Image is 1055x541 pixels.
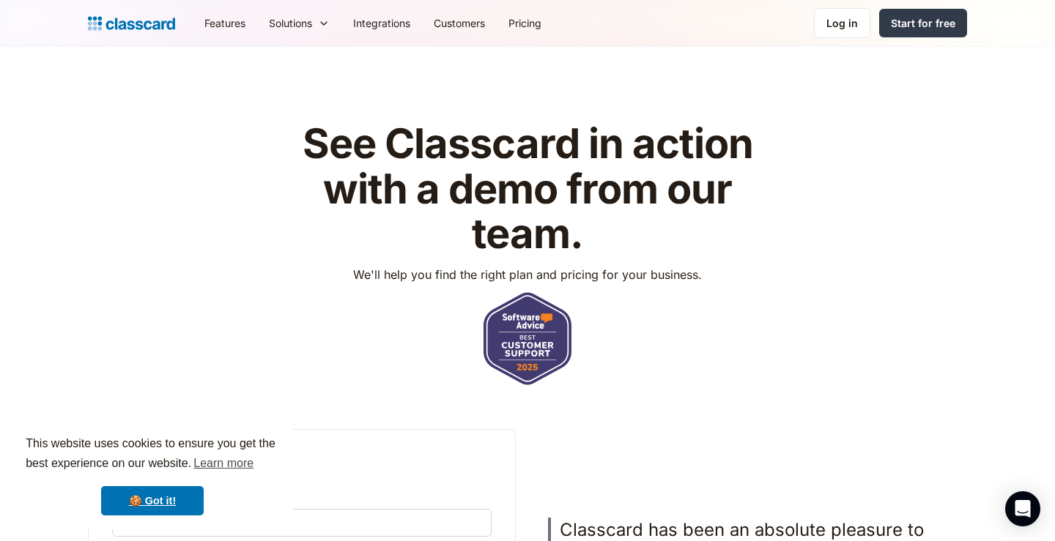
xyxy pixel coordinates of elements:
[879,9,967,37] a: Start for free
[269,15,312,31] div: Solutions
[497,7,553,40] a: Pricing
[12,421,293,529] div: cookieconsent
[88,13,175,34] a: home
[257,7,341,40] div: Solutions
[101,486,204,515] a: dismiss cookie message
[193,7,257,40] a: Features
[112,453,492,471] h2: Help us personalize your demo.
[353,266,702,283] p: We'll help you find the right plan and pricing for your business.
[891,15,955,31] div: Start for free
[826,15,858,31] div: Log in
[814,8,870,38] a: Log in
[112,488,492,506] label: Work email
[191,452,256,474] a: learn more about cookies
[1005,491,1040,526] div: Open Intercom Messenger
[303,119,753,258] strong: See Classcard in action with a demo from our team.
[422,7,497,40] a: Customers
[112,509,492,537] input: eg. tony@starkindustries.com
[26,435,279,474] span: This website uses cookies to ensure you get the best experience on our website.
[341,7,422,40] a: Integrations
